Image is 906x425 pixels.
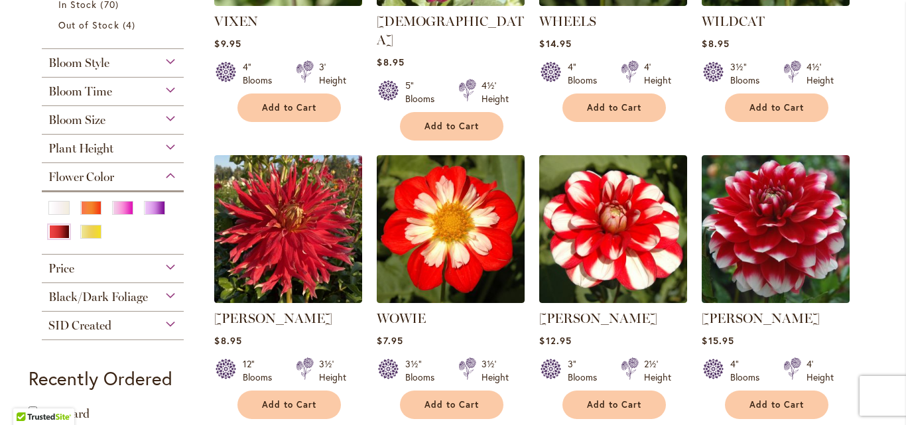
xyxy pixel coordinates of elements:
button: Add to Cart [725,391,828,419]
span: Black/Dark Foliage [48,290,148,304]
button: Add to Cart [562,391,666,419]
span: $8.95 [377,56,404,68]
a: Wildman [214,293,362,306]
span: Add to Cart [424,399,479,410]
span: Add to Cart [749,399,804,410]
span: Bloom Size [48,113,105,127]
button: Add to Cart [400,112,503,141]
img: ZAKARY ROBERT [702,155,850,303]
span: Add to Cart [424,121,479,132]
a: VIXEN [214,13,258,29]
div: 3½' Height [319,357,346,384]
span: Bloom Style [48,56,109,70]
div: 3½' Height [482,357,509,384]
a: [PERSON_NAME] [539,310,657,326]
a: Gift Card [42,406,90,421]
div: 4' Height [644,60,671,87]
div: 3½" Blooms [730,60,767,87]
span: $12.95 [539,334,571,347]
a: WOWIE [377,310,426,326]
span: SID Created [48,318,111,333]
a: WOWIE [377,293,525,306]
iframe: Launch Accessibility Center [10,378,47,415]
div: 4½' Height [482,79,509,105]
span: Add to Cart [587,399,641,410]
div: 5" Blooms [405,79,442,105]
div: 4' Height [807,357,834,384]
a: [PERSON_NAME] [702,310,820,326]
div: 4" Blooms [243,60,280,87]
span: Plant Height [48,141,113,156]
div: 4" Blooms [568,60,605,87]
button: Add to Cart [237,93,341,122]
div: 4" Blooms [730,357,767,384]
a: WHEELS [539,13,596,29]
span: Bloom Time [48,84,112,99]
div: 3' Height [319,60,346,87]
a: WILDCAT [702,13,765,29]
span: Add to Cart [587,102,641,113]
img: YORO KOBI [539,155,687,303]
span: Price [48,261,74,276]
span: $7.95 [377,334,403,347]
a: YORO KOBI [539,293,687,306]
a: [DEMOGRAPHIC_DATA] [377,13,524,48]
div: 2½' Height [644,357,671,384]
img: Wildman [214,155,362,303]
span: Add to Cart [262,399,316,410]
span: 4 [123,18,139,32]
span: $15.95 [702,334,734,347]
button: Add to Cart [562,93,666,122]
a: ZAKARY ROBERT [702,293,850,306]
a: [PERSON_NAME] [214,310,332,326]
span: $8.95 [702,37,729,50]
span: Out of Stock [58,19,119,31]
button: Add to Cart [400,391,503,419]
span: $8.95 [214,334,241,347]
span: $14.95 [539,37,571,50]
button: Add to Cart [237,391,341,419]
strong: Recently Ordered [29,366,172,391]
span: Flower Color [48,170,114,184]
img: WOWIE [377,155,525,303]
span: Add to Cart [262,102,316,113]
a: Out of Stock 4 [58,18,170,32]
span: $9.95 [214,37,241,50]
div: 12" Blooms [243,357,280,384]
button: Add to Cart [725,93,828,122]
div: 4½' Height [807,60,834,87]
div: 3" Blooms [568,357,605,384]
div: 3½" Blooms [405,357,442,384]
span: Add to Cart [749,102,804,113]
